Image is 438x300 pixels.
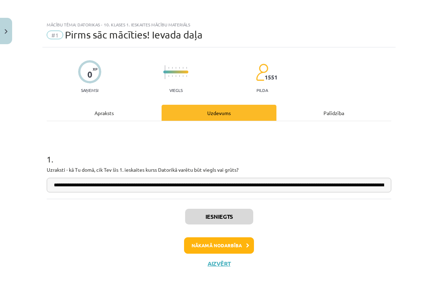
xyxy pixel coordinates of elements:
[186,67,187,69] img: icon-short-line-57e1e144782c952c97e751825c79c345078a6d821885a25fce030b3d8c18986b.svg
[205,260,233,267] button: Aizvērt
[5,29,7,34] img: icon-close-lesson-0947bae3869378f0d4975bcd49f059093ad1ed9edebbc8119c70593378902aed.svg
[47,166,391,174] p: Uzraksti - kā Tu domā, cik Tev šis 1. ieskaites kurss Datorikā varētu būt viegls vai grūts?
[47,22,391,27] div: Mācību tēma: Datorikas - 10. klases 1. ieskaites mācību materiāls
[183,67,183,69] img: icon-short-line-57e1e144782c952c97e751825c79c345078a6d821885a25fce030b3d8c18986b.svg
[179,67,180,69] img: icon-short-line-57e1e144782c952c97e751825c79c345078a6d821885a25fce030b3d8c18986b.svg
[276,105,391,121] div: Palīdzība
[78,88,101,93] p: Saņemsi
[265,74,277,81] span: 1551
[184,237,254,254] button: Nākamā nodarbība
[47,142,391,164] h1: 1 .
[183,75,183,77] img: icon-short-line-57e1e144782c952c97e751825c79c345078a6d821885a25fce030b3d8c18986b.svg
[65,29,203,41] span: Pirms sāc mācīties! Ievada daļa
[175,67,176,69] img: icon-short-line-57e1e144782c952c97e751825c79c345078a6d821885a25fce030b3d8c18986b.svg
[47,31,63,39] span: #1
[175,75,176,77] img: icon-short-line-57e1e144782c952c97e751825c79c345078a6d821885a25fce030b3d8c18986b.svg
[256,88,268,93] p: pilda
[169,88,183,93] p: Viegls
[87,69,92,79] div: 0
[186,75,187,77] img: icon-short-line-57e1e144782c952c97e751825c79c345078a6d821885a25fce030b3d8c18986b.svg
[162,105,276,121] div: Uzdevums
[179,75,180,77] img: icon-short-line-57e1e144782c952c97e751825c79c345078a6d821885a25fce030b3d8c18986b.svg
[185,209,253,224] button: Iesniegts
[93,67,97,71] span: XP
[256,63,268,81] img: students-c634bb4e5e11cddfef0936a35e636f08e4e9abd3cc4e673bd6f9a4125e45ecb1.svg
[168,67,169,69] img: icon-short-line-57e1e144782c952c97e751825c79c345078a6d821885a25fce030b3d8c18986b.svg
[47,105,162,121] div: Apraksts
[168,75,169,77] img: icon-short-line-57e1e144782c952c97e751825c79c345078a6d821885a25fce030b3d8c18986b.svg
